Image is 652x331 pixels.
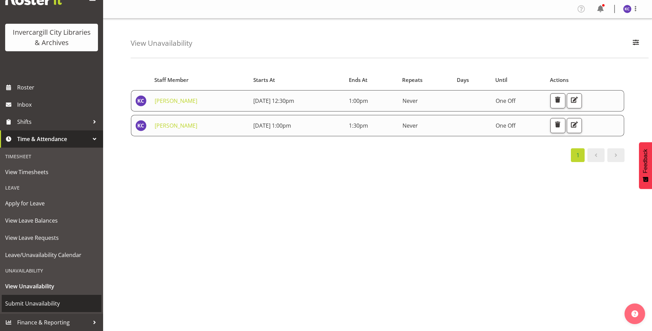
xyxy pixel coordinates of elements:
span: One Off [496,122,516,129]
span: View Unavailability [5,281,98,291]
span: [DATE] 1:00pm [253,122,291,129]
span: [DATE] 12:30pm [253,97,294,105]
span: View Leave Requests [5,233,98,243]
span: Shifts [17,117,89,127]
a: View Leave Balances [2,212,101,229]
span: Finance & Reporting [17,317,89,328]
button: Edit Unavailability [567,93,582,108]
span: Ends At [349,76,367,84]
a: View Timesheets [2,163,101,181]
button: Filter Employees [629,36,643,51]
span: Apply for Leave [5,198,98,209]
span: Days [457,76,469,84]
span: Never [402,97,418,105]
a: Leave/Unavailability Calendar [2,246,101,264]
span: Until [495,76,507,84]
span: Leave/Unavailability Calendar [5,250,98,260]
img: keyu-chen11672.jpg [623,5,631,13]
button: Delete Unavailability [550,118,565,133]
span: View Timesheets [5,167,98,177]
div: Invercargill City Libraries & Archives [12,27,91,48]
span: Starts At [253,76,275,84]
img: keyu-chen11672.jpg [135,95,146,106]
img: keyu-chen11672.jpg [135,120,146,131]
span: Repeats [402,76,422,84]
div: Leave [2,181,101,195]
span: Roster [17,82,100,93]
a: View Unavailability [2,278,101,295]
span: 1:00pm [349,97,368,105]
button: Delete Unavailability [550,93,565,108]
a: [PERSON_NAME] [155,97,197,105]
h4: View Unavailability [131,39,192,47]
a: View Leave Requests [2,229,101,246]
span: Inbox [17,99,100,110]
button: Edit Unavailability [567,118,582,133]
span: One Off [496,97,516,105]
a: [PERSON_NAME] [155,122,197,129]
a: Submit Unavailability [2,295,101,312]
span: Staff Member [154,76,189,84]
span: View Leave Balances [5,215,98,226]
span: Never [402,122,418,129]
span: Time & Attendance [17,134,89,144]
span: 1:30pm [349,122,368,129]
a: Apply for Leave [2,195,101,212]
button: Feedback - Show survey [639,142,652,189]
span: Submit Unavailability [5,298,98,309]
div: Unavailability [2,264,101,278]
span: Feedback [642,149,649,173]
span: Actions [550,76,568,84]
img: help-xxl-2.png [631,310,638,317]
div: Timesheet [2,149,101,163]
